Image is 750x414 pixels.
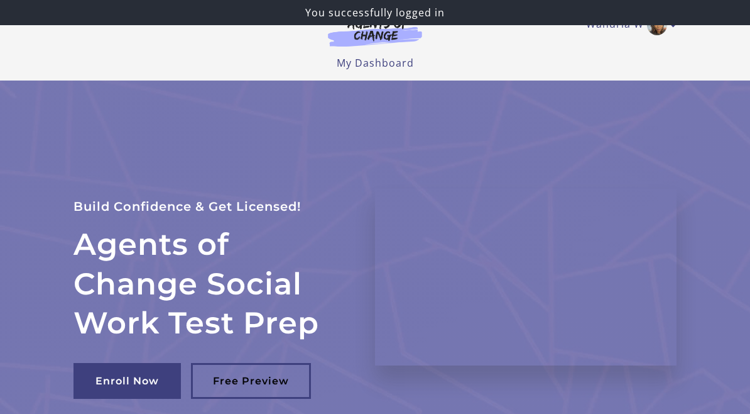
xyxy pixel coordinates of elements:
[337,56,414,70] a: My Dashboard
[73,196,355,217] p: Build Confidence & Get Licensed!
[586,15,670,35] a: Toggle menu
[191,363,311,399] a: Free Preview
[5,5,745,20] p: You successfully logged in
[73,225,355,342] h2: Agents of Change Social Work Test Prep
[315,18,435,47] img: Agents of Change Logo
[73,363,181,399] a: Enroll Now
